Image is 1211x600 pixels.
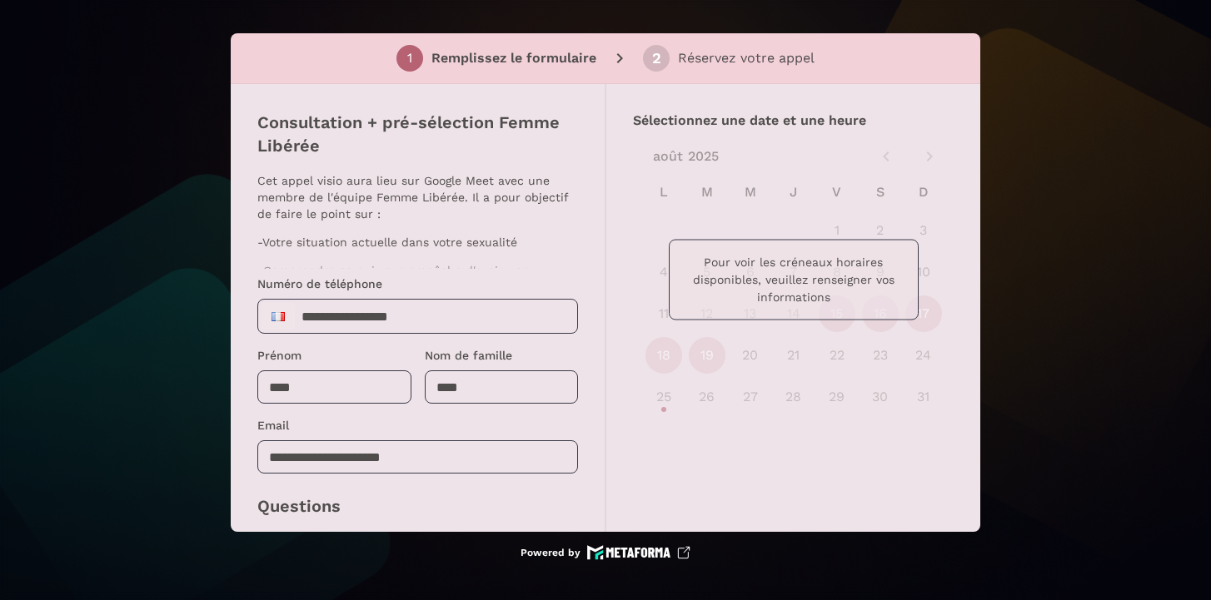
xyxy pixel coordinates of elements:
p: Consultation + pré-sélection Femme Libérée [257,111,578,157]
div: 1 [407,51,412,66]
a: Powered by [521,545,690,560]
div: 2 [652,51,661,66]
div: France: + 33 [262,303,295,330]
p: Réservez votre appel [678,48,815,68]
span: Numéro de téléphone [257,277,382,290]
span: Email [257,419,289,432]
span: Prénom [257,349,302,362]
p: Sélectionnez une date et une heure [633,111,954,131]
p: Powered by [521,546,581,559]
p: Questions [257,493,578,518]
p: -Comprendre ce qui vous empêche d'avoir une sexualité épanouie [257,262,573,295]
p: Remplissez le formulaire [431,48,596,68]
span: Nom de famille [425,349,512,362]
p: Pour voir les créneaux horaires disponibles, veuillez renseigner vos informations [683,254,905,306]
p: -Votre situation actuelle dans votre sexualité [257,234,573,250]
p: Cet appel visio aura lieu sur Google Meet avec une membre de l'équipe Femme Libérée. Il a pour ob... [257,172,573,222]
